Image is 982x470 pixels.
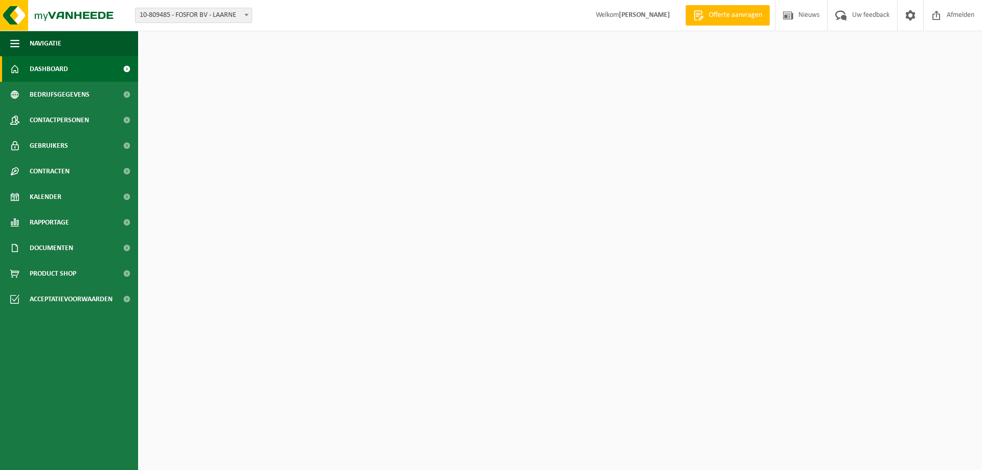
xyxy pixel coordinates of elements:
span: Acceptatievoorwaarden [30,286,113,312]
span: Dashboard [30,56,68,82]
span: 10-809485 - FOSFOR BV - LAARNE [136,8,252,23]
span: Bedrijfsgegevens [30,82,90,107]
span: Kalender [30,184,61,210]
strong: [PERSON_NAME] [619,11,670,19]
span: Gebruikers [30,133,68,159]
span: Navigatie [30,31,61,56]
span: Contactpersonen [30,107,89,133]
span: Rapportage [30,210,69,235]
span: Product Shop [30,261,76,286]
span: Documenten [30,235,73,261]
a: Offerte aanvragen [685,5,770,26]
span: Offerte aanvragen [706,10,765,20]
span: Contracten [30,159,70,184]
span: 10-809485 - FOSFOR BV - LAARNE [135,8,252,23]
